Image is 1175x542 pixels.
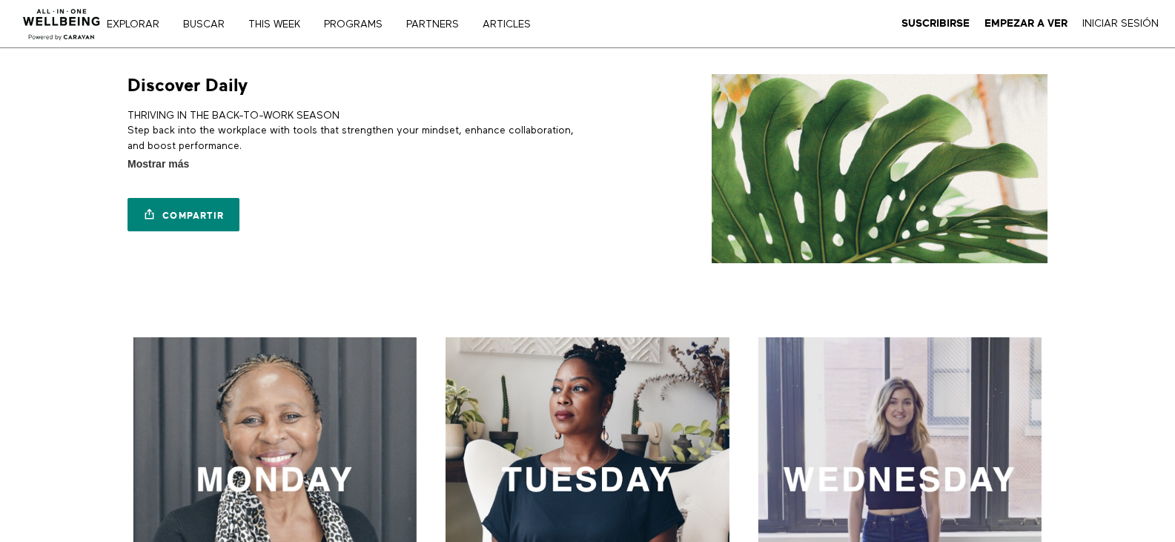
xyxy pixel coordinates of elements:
a: THIS WEEK [243,19,316,30]
a: Explorar [102,19,175,30]
strong: Suscribirse [901,18,970,29]
a: Compartir [128,198,239,231]
nav: Principal [117,16,561,31]
h1: Discover Daily [128,74,248,97]
a: ARTICLES [477,19,546,30]
strong: Empezar a ver [984,18,1068,29]
a: Empezar a ver [984,17,1068,30]
a: PROGRAMS [319,19,398,30]
img: Discover Daily [712,74,1047,263]
p: THRIVING IN THE BACK-TO-WORK SEASON Step back into the workplace with tools that strengthen your ... [128,108,582,153]
a: Suscribirse [901,17,970,30]
a: PARTNERS [401,19,474,30]
a: Iniciar Sesión [1082,17,1159,30]
span: Mostrar más [128,156,189,172]
a: Buscar [178,19,240,30]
